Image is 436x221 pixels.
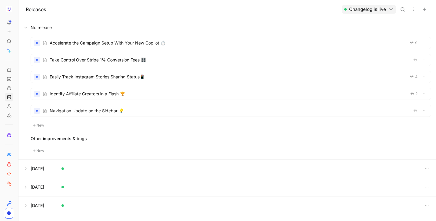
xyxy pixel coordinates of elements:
span: 2 [415,92,418,96]
button: 4 [408,74,419,80]
div: Other improvements & bugs [31,135,431,142]
button: Changelog is live [342,5,396,14]
h1: Releases [26,6,46,13]
button: 2 [409,91,419,97]
button: New [31,147,46,154]
span: 9 [415,41,418,45]
button: 9 [408,40,419,46]
button: Upfluence [5,5,13,13]
span: 4 [415,75,418,79]
button: New [31,122,46,129]
img: Upfluence [6,6,12,12]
